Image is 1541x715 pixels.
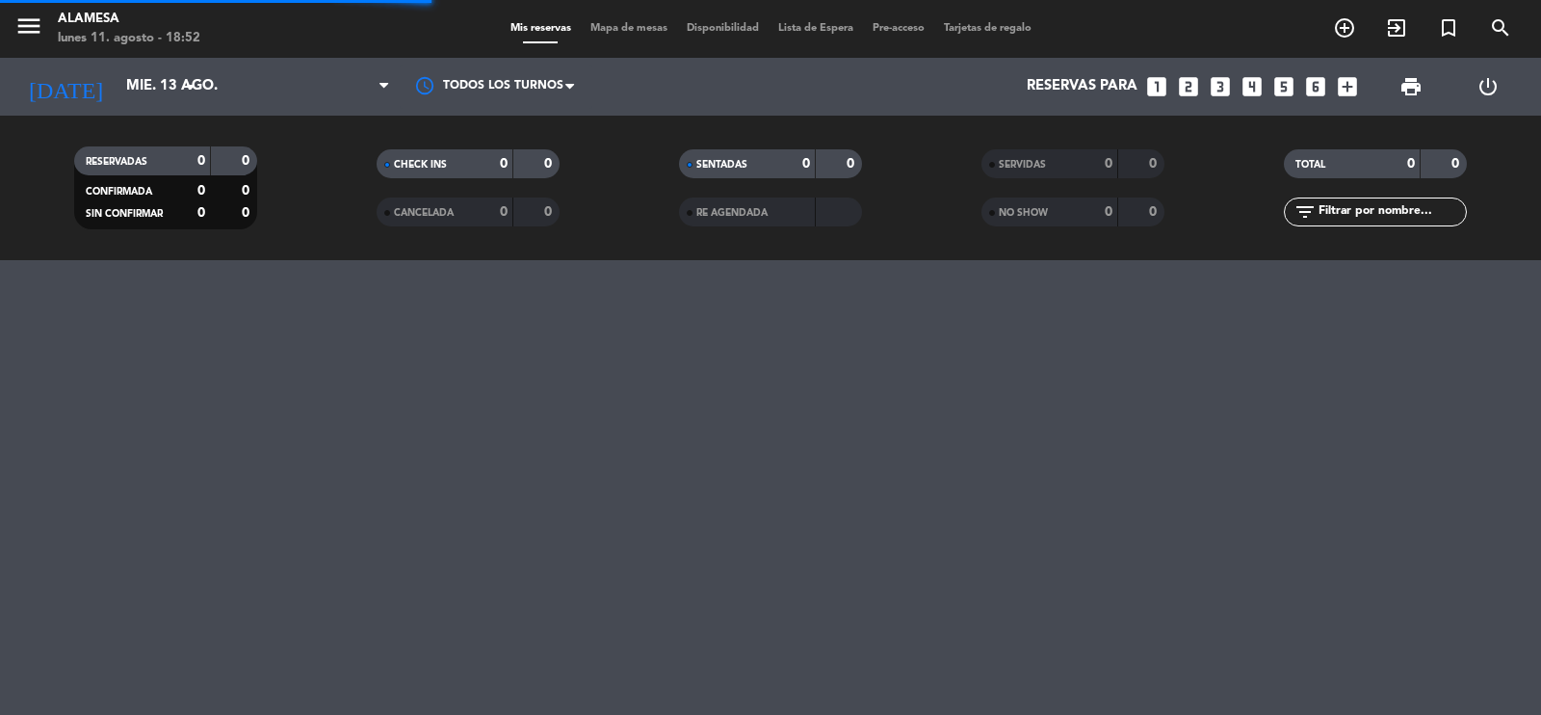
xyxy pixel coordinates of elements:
[696,160,747,170] span: SENTADAS
[802,157,810,171] strong: 0
[394,160,447,170] span: CHECK INS
[1317,201,1466,223] input: Filtrar por nombre...
[1385,16,1408,40] i: exit_to_app
[1240,74,1265,99] i: looks_4
[86,187,152,197] span: CONFIRMADA
[179,75,202,98] i: arrow_drop_down
[242,184,253,198] strong: 0
[1333,16,1356,40] i: add_circle_outline
[847,157,858,171] strong: 0
[501,23,581,34] span: Mis reservas
[197,184,205,198] strong: 0
[863,23,934,34] span: Pre-acceso
[1149,157,1161,171] strong: 0
[1451,157,1463,171] strong: 0
[1335,74,1360,99] i: add_box
[86,157,147,167] span: RESERVADAS
[696,208,768,218] span: RE AGENDADA
[197,206,205,220] strong: 0
[1149,205,1161,219] strong: 0
[500,157,508,171] strong: 0
[14,12,43,47] button: menu
[14,66,117,108] i: [DATE]
[1450,58,1527,116] div: LOG OUT
[544,157,556,171] strong: 0
[394,208,454,218] span: CANCELADA
[1105,157,1112,171] strong: 0
[58,10,200,29] div: Alamesa
[58,29,200,48] div: lunes 11. agosto - 18:52
[1476,75,1500,98] i: power_settings_new
[242,154,253,168] strong: 0
[1208,74,1233,99] i: looks_3
[500,205,508,219] strong: 0
[1105,205,1112,219] strong: 0
[197,154,205,168] strong: 0
[242,206,253,220] strong: 0
[1271,74,1296,99] i: looks_5
[1144,74,1169,99] i: looks_one
[1293,200,1317,224] i: filter_list
[677,23,769,34] span: Disponibilidad
[1176,74,1201,99] i: looks_two
[1489,16,1512,40] i: search
[86,209,163,219] span: SIN CONFIRMAR
[769,23,863,34] span: Lista de Espera
[999,208,1048,218] span: NO SHOW
[999,160,1046,170] span: SERVIDAS
[1437,16,1460,40] i: turned_in_not
[1027,78,1137,95] span: Reservas para
[14,12,43,40] i: menu
[1399,75,1423,98] span: print
[544,205,556,219] strong: 0
[1303,74,1328,99] i: looks_6
[1295,160,1325,170] span: TOTAL
[1407,157,1415,171] strong: 0
[581,23,677,34] span: Mapa de mesas
[934,23,1041,34] span: Tarjetas de regalo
